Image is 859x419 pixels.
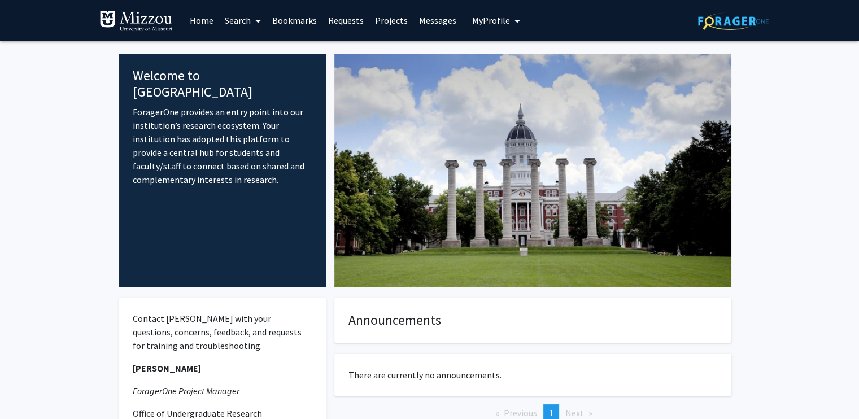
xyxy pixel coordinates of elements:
a: Projects [369,1,413,40]
span: 1 [549,407,553,418]
a: Requests [322,1,369,40]
strong: [PERSON_NAME] [133,363,201,374]
a: Messages [413,1,462,40]
img: University of Missouri Logo [99,10,173,33]
a: Home [184,1,219,40]
span: My Profile [472,15,510,26]
a: Search [219,1,267,40]
p: Contact [PERSON_NAME] with your questions, concerns, feedback, and requests for training and trou... [133,312,313,352]
em: ForagerOne Project Manager [133,385,239,396]
span: Previous [504,407,537,418]
img: ForagerOne Logo [698,12,769,30]
img: Cover Image [334,54,731,287]
iframe: Chat [8,368,48,411]
p: ForagerOne provides an entry point into our institution’s research ecosystem. Your institution ha... [133,105,313,186]
a: Bookmarks [267,1,322,40]
span: Next [565,407,584,418]
h4: Announcements [348,312,717,329]
h4: Welcome to [GEOGRAPHIC_DATA] [133,68,313,101]
p: There are currently no announcements. [348,368,717,382]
